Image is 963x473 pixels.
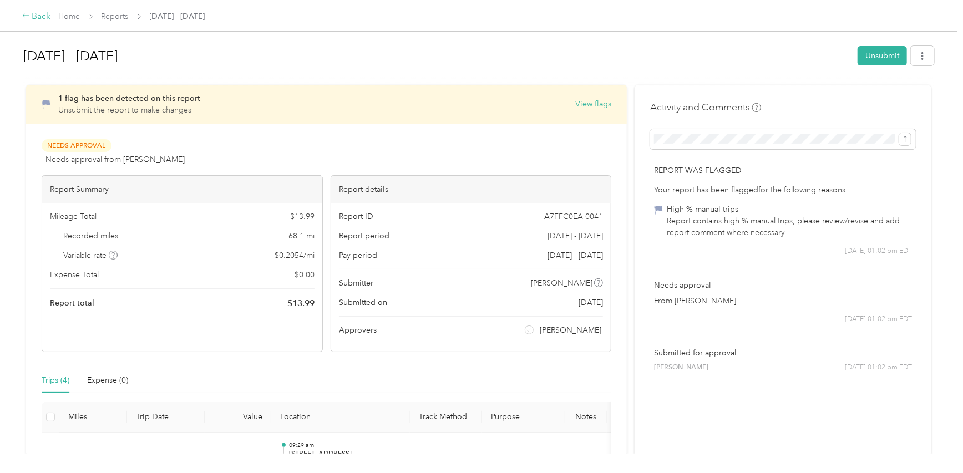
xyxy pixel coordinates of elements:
[845,246,912,256] span: [DATE] 01:02 pm EDT
[64,250,118,261] span: Variable rate
[654,347,912,359] p: Submitted for approval
[339,324,377,336] span: Approvers
[339,250,377,261] span: Pay period
[205,402,271,433] th: Value
[654,184,912,196] div: Your report has been flagged for the following reasons:
[271,402,410,433] th: Location
[858,46,907,65] button: Unsubmit
[482,402,565,433] th: Purpose
[290,211,315,222] span: $ 13.99
[654,279,912,291] p: Needs approval
[667,215,912,238] div: Report contains high % manual trips; please review/revise and add report comment where necessary.
[548,230,603,242] span: [DATE] - [DATE]
[575,98,611,110] button: View flags
[45,154,185,165] span: Needs approval from [PERSON_NAME]
[654,295,912,307] p: From [PERSON_NAME]
[579,297,603,308] span: [DATE]
[650,100,761,114] h4: Activity and Comments
[22,10,51,23] div: Back
[42,374,69,386] div: Trips (4)
[64,230,119,242] span: Recorded miles
[331,176,611,203] div: Report details
[50,211,97,222] span: Mileage Total
[548,250,603,261] span: [DATE] - [DATE]
[127,402,205,433] th: Trip Date
[654,363,708,373] span: [PERSON_NAME]
[845,363,912,373] span: [DATE] 01:02 pm EDT
[339,230,389,242] span: Report period
[275,250,315,261] span: $ 0.2054 / mi
[544,211,603,222] span: A7FFC0EA-0041
[295,269,315,281] span: $ 0.00
[654,165,912,176] p: Report was flagged
[50,297,94,309] span: Report total
[59,12,80,21] a: Home
[531,277,592,289] span: [PERSON_NAME]
[42,139,111,152] span: Needs Approval
[410,402,482,433] th: Track Method
[59,402,127,433] th: Miles
[901,411,963,473] iframe: Everlance-gr Chat Button Frame
[667,204,912,215] div: High % manual trips
[288,230,315,242] span: 68.1 mi
[102,12,129,21] a: Reports
[150,11,205,22] span: [DATE] - [DATE]
[845,314,912,324] span: [DATE] 01:02 pm EDT
[289,441,401,449] p: 09:29 am
[289,449,401,459] p: [STREET_ADDRESS]
[58,104,200,116] p: Unsubmit the report to make changes
[87,374,128,386] div: Expense (0)
[339,211,373,222] span: Report ID
[540,324,601,336] span: [PERSON_NAME]
[58,94,200,103] span: 1 flag has been detected on this report
[607,402,648,433] th: Tags
[287,297,315,310] span: $ 13.99
[23,43,850,69] h1: Aug 1 - 31, 2025
[339,277,373,289] span: Submitter
[42,176,322,203] div: Report Summary
[50,269,99,281] span: Expense Total
[565,402,607,433] th: Notes
[339,297,387,308] span: Submitted on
